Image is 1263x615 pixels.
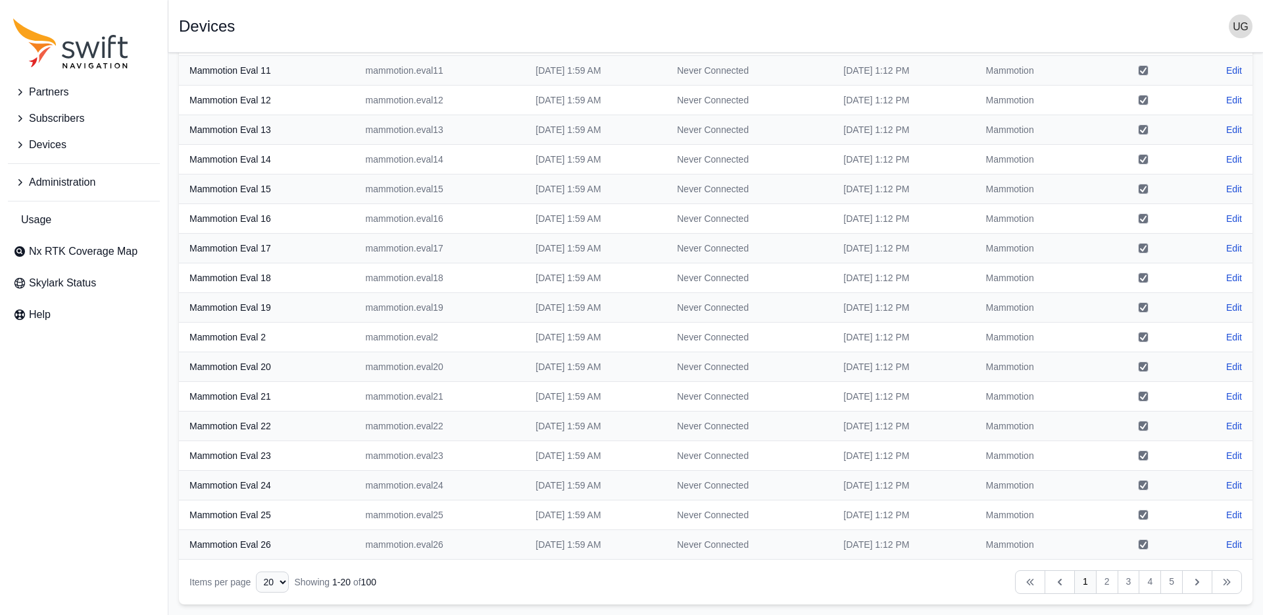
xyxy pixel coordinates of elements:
[1226,538,1242,551] a: Edit
[1226,153,1242,166] a: Edit
[666,86,833,115] td: Never Connected
[976,382,1095,412] td: Mammotion
[976,234,1095,263] td: Mammotion
[355,115,526,145] td: mammotion.eval13
[976,56,1095,86] td: Mammotion
[833,412,975,441] td: [DATE] 1:12 PM
[179,56,355,86] th: Mammotion Eval 11
[525,86,666,115] td: [DATE] 1:59 AM
[1226,271,1242,284] a: Edit
[666,56,833,86] td: Never Connected
[256,572,289,593] select: Display Limit
[1118,570,1140,594] a: 3
[833,204,975,234] td: [DATE] 1:12 PM
[179,530,355,560] th: Mammotion Eval 26
[833,86,975,115] td: [DATE] 1:12 PM
[833,352,975,382] td: [DATE] 1:12 PM
[179,441,355,471] th: Mammotion Eval 23
[666,382,833,412] td: Never Connected
[525,382,666,412] td: [DATE] 1:59 AM
[833,174,975,204] td: [DATE] 1:12 PM
[1226,419,1242,433] a: Edit
[976,441,1095,471] td: Mammotion
[179,471,355,500] th: Mammotion Eval 24
[8,238,160,265] a: Nx RTK Coverage Map
[525,293,666,323] td: [DATE] 1:59 AM
[525,263,666,293] td: [DATE] 1:59 AM
[1226,508,1242,521] a: Edit
[525,174,666,204] td: [DATE] 1:59 AM
[976,174,1095,204] td: Mammotion
[833,56,975,86] td: [DATE] 1:12 PM
[976,86,1095,115] td: Mammotion
[525,56,666,86] td: [DATE] 1:59 AM
[179,560,1252,604] nav: Table navigation
[976,323,1095,352] td: Mammotion
[976,145,1095,174] td: Mammotion
[976,530,1095,560] td: Mammotion
[179,18,235,34] h1: Devices
[666,204,833,234] td: Never Connected
[355,352,526,382] td: mammotion.eval20
[1226,390,1242,403] a: Edit
[355,56,526,86] td: mammotion.eval11
[666,500,833,530] td: Never Connected
[525,352,666,382] td: [DATE] 1:59 AM
[1226,242,1242,255] a: Edit
[976,471,1095,500] td: Mammotion
[1226,331,1242,344] a: Edit
[666,263,833,293] td: Never Connected
[179,263,355,293] th: Mammotion Eval 18
[833,530,975,560] td: [DATE] 1:12 PM
[1226,64,1242,77] a: Edit
[29,84,68,100] span: Partners
[179,500,355,530] th: Mammotion Eval 25
[355,530,526,560] td: mammotion.eval26
[1229,14,1252,38] img: user photo
[179,234,355,263] th: Mammotion Eval 17
[29,244,137,259] span: Nx RTK Coverage Map
[29,111,84,126] span: Subscribers
[21,212,51,228] span: Usage
[1139,570,1161,594] a: 4
[833,263,975,293] td: [DATE] 1:12 PM
[8,207,160,233] a: Usage
[976,352,1095,382] td: Mammotion
[8,270,160,296] a: Skylark Status
[833,115,975,145] td: [DATE] 1:12 PM
[361,577,376,587] span: 100
[666,412,833,441] td: Never Connected
[179,145,355,174] th: Mammotion Eval 14
[29,137,66,153] span: Devices
[355,323,526,352] td: mammotion.eval2
[1226,360,1242,373] a: Edit
[355,471,526,500] td: mammotion.eval24
[666,441,833,471] td: Never Connected
[355,382,526,412] td: mammotion.eval21
[833,323,975,352] td: [DATE] 1:12 PM
[1226,449,1242,462] a: Edit
[332,577,351,587] span: 1 - 20
[976,412,1095,441] td: Mammotion
[976,115,1095,145] td: Mammotion
[189,577,251,587] span: Items per page
[179,174,355,204] th: Mammotion Eval 15
[525,412,666,441] td: [DATE] 1:59 AM
[294,575,376,589] div: Showing of
[1096,570,1118,594] a: 2
[355,204,526,234] td: mammotion.eval16
[525,500,666,530] td: [DATE] 1:59 AM
[1226,123,1242,136] a: Edit
[29,275,96,291] span: Skylark Status
[179,86,355,115] th: Mammotion Eval 12
[976,500,1095,530] td: Mammotion
[355,263,526,293] td: mammotion.eval18
[1226,479,1242,492] a: Edit
[833,293,975,323] td: [DATE] 1:12 PM
[8,169,160,196] button: Administration
[1074,570,1097,594] a: 1
[833,471,975,500] td: [DATE] 1:12 PM
[666,352,833,382] td: Never Connected
[29,174,95,190] span: Administration
[179,323,355,352] th: Mammotion Eval 2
